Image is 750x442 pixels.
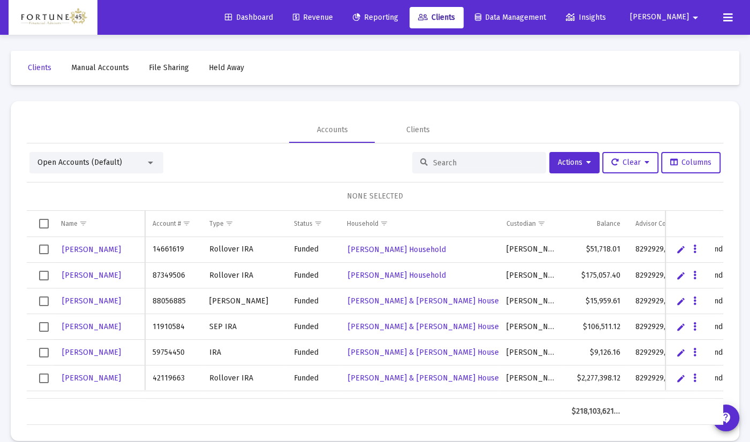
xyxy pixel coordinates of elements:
[564,263,627,288] td: $175,057.40
[347,219,378,228] div: Household
[225,219,233,227] span: Show filter options for column 'Type'
[209,219,224,228] div: Type
[202,237,286,263] td: Rollover IRA
[627,211,696,237] td: Column Advisor Code
[564,288,627,314] td: $15,959.61
[145,237,202,263] td: 14661619
[499,391,564,417] td: [PERSON_NAME]
[27,211,723,425] div: Data grid
[627,391,696,417] td: 8292929, PH11
[410,7,464,28] a: Clients
[627,263,696,288] td: 8292929, PH11
[61,219,78,228] div: Name
[202,365,286,391] td: Rollover IRA
[200,57,253,79] a: Held Away
[284,7,342,28] a: Revenue
[39,374,49,383] div: Select row
[140,57,198,79] a: File Sharing
[294,322,332,332] div: Funded
[635,219,673,228] div: Advisor Code
[39,271,49,280] div: Select row
[62,271,121,280] span: [PERSON_NAME]
[537,219,546,227] span: Show filter options for column 'Custodian'
[564,391,627,417] td: $59,613.94
[499,263,564,288] td: [PERSON_NAME]
[286,211,339,237] td: Column Status
[61,293,122,309] a: [PERSON_NAME]
[348,296,514,306] span: [PERSON_NAME] & [PERSON_NAME] Household
[294,244,332,255] div: Funded
[37,158,122,167] span: Open Accounts (Default)
[145,263,202,288] td: 87349506
[380,219,388,227] span: Show filter options for column 'Household'
[564,211,627,237] td: Column Balance
[294,373,332,384] div: Funded
[347,319,516,334] a: [PERSON_NAME] & [PERSON_NAME] Household
[347,268,447,283] a: [PERSON_NAME] Household
[347,242,447,257] a: [PERSON_NAME] Household
[202,391,286,417] td: Community Property
[499,365,564,391] td: [PERSON_NAME]
[627,365,696,391] td: 8292929, PH11
[39,245,49,254] div: Select row
[61,370,122,386] a: [PERSON_NAME]
[294,347,332,358] div: Funded
[627,314,696,340] td: 8292929, PH11
[294,296,332,307] div: Funded
[344,7,407,28] a: Reporting
[475,13,546,22] span: Data Management
[348,271,446,280] span: [PERSON_NAME] Household
[216,7,282,28] a: Dashboard
[676,348,686,357] a: Edit
[719,411,732,424] mat-icon: contact_support
[676,296,686,306] a: Edit
[564,237,627,263] td: $51,718.01
[317,125,348,135] div: Accounts
[294,270,332,281] div: Funded
[566,13,606,22] span: Insights
[71,63,129,72] span: Manual Accounts
[339,211,498,237] td: Column Household
[145,391,202,417] td: 79464409
[676,374,686,383] a: Edit
[572,406,620,417] div: $218,103,621.07
[670,158,711,167] span: Columns
[39,296,49,306] div: Select row
[564,314,627,340] td: $106,511.12
[499,314,564,340] td: [PERSON_NAME]
[202,288,286,314] td: [PERSON_NAME]
[145,365,202,391] td: 42119663
[61,345,122,360] a: [PERSON_NAME]
[63,57,138,79] a: Manual Accounts
[596,219,620,228] div: Balance
[353,13,398,22] span: Reporting
[499,288,564,314] td: [PERSON_NAME]
[39,322,49,332] div: Select row
[202,340,286,365] td: IRA
[558,158,591,167] span: Actions
[293,13,333,22] span: Revenue
[499,340,564,365] td: [PERSON_NAME]
[17,7,89,28] img: Dashboard
[62,348,121,357] span: [PERSON_NAME]
[564,340,627,365] td: $9,126.16
[676,322,686,332] a: Edit
[61,319,122,334] a: [PERSON_NAME]
[347,293,516,309] a: [PERSON_NAME] & [PERSON_NAME] Household
[466,7,555,28] a: Data Management
[62,322,121,331] span: [PERSON_NAME]
[348,348,514,357] span: [PERSON_NAME] & [PERSON_NAME] Household
[348,374,514,383] span: [PERSON_NAME] & [PERSON_NAME] Household
[406,125,430,135] div: Clients
[149,63,189,72] span: File Sharing
[689,7,702,28] mat-icon: arrow_drop_down
[225,13,273,22] span: Dashboard
[145,288,202,314] td: 88056885
[627,340,696,365] td: 8292929, PH11
[676,271,686,280] a: Edit
[602,152,658,173] button: Clear
[627,288,696,314] td: 8292929, PH11
[183,219,191,227] span: Show filter options for column 'Account #'
[348,245,446,254] span: [PERSON_NAME] Household
[557,7,615,28] a: Insights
